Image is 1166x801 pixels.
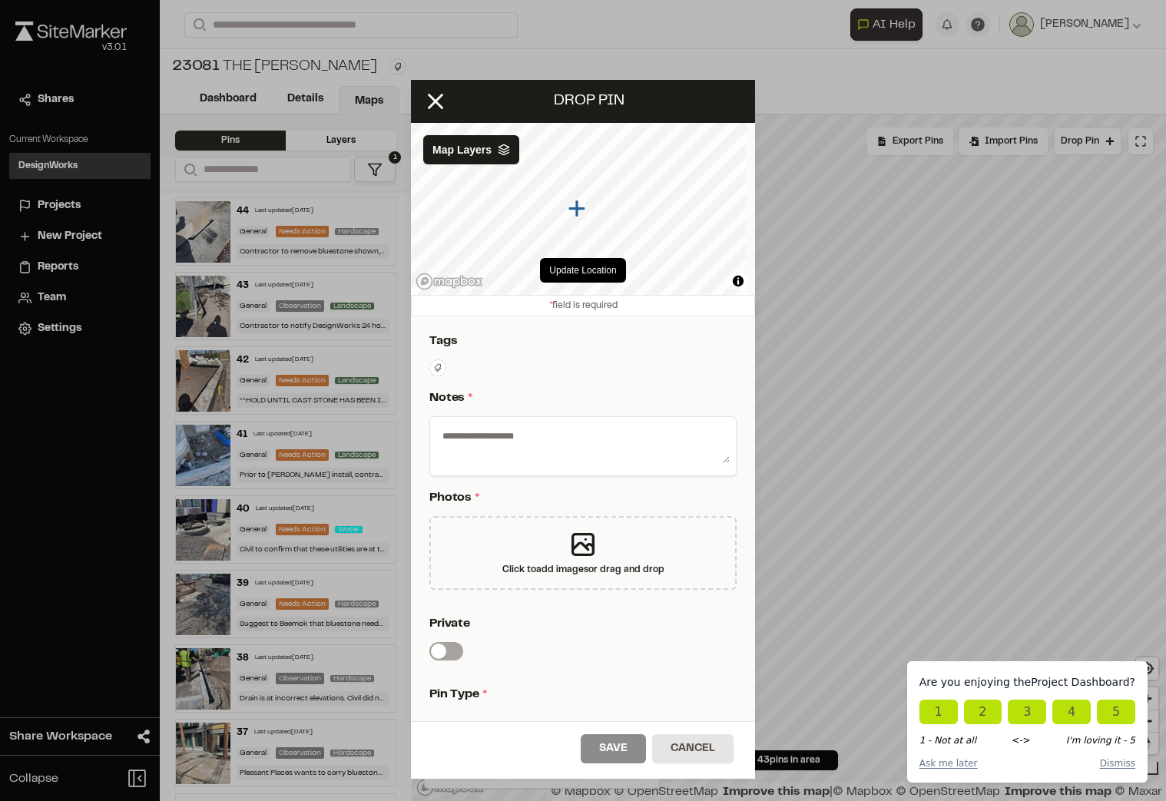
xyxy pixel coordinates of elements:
span: <-> [1012,733,1030,747]
button: Dismiss [1100,756,1135,770]
div: Map marker [568,199,588,219]
span: I'm loving it - 5 [1066,733,1135,747]
button: Not at all [919,700,958,724]
span: Map Layers [432,141,492,158]
div: Are you enjoying the Project Dashboard ? [919,674,1135,690]
div: field is required [411,295,755,316]
p: Pin Type [429,685,730,703]
button: It's okay [964,700,1002,724]
p: Private [429,614,730,633]
button: Neutral [1008,700,1046,724]
button: Close modal [417,83,454,120]
button: I'm loving it [1097,700,1135,724]
canvas: Map [411,123,746,295]
span: 1 - Not at all [919,733,976,747]
button: I'm enjoying it [1052,700,1091,724]
button: Cancel [652,734,734,763]
p: Notes [429,389,730,407]
div: Click to add images or drag and drop [502,563,664,577]
button: Ask me later [919,756,978,770]
p: Tags [429,332,730,350]
div: Click toadd imagesor drag and drop [429,516,737,590]
button: Edit Tags [429,359,446,376]
p: Photos [429,488,730,507]
button: Update Location [540,258,625,283]
button: Save [581,734,646,763]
